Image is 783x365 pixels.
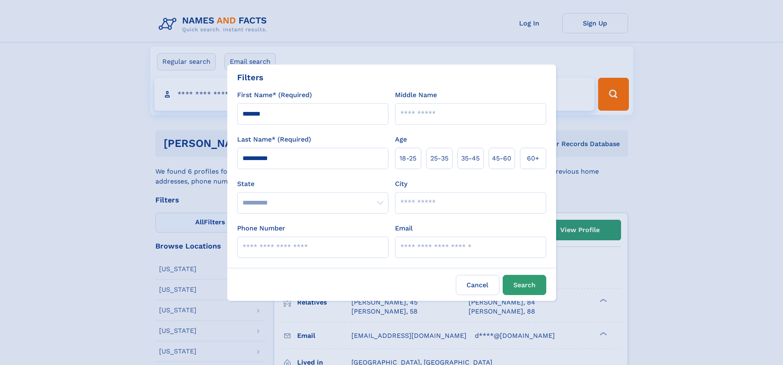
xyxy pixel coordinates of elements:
span: 35‑45 [461,153,480,163]
label: Email [395,223,413,233]
label: Cancel [456,275,499,295]
label: Age [395,135,407,144]
span: 18‑25 [400,153,416,163]
label: Phone Number [237,223,285,233]
label: State [237,179,388,189]
button: Search [503,275,546,295]
label: First Name* (Required) [237,90,312,100]
span: 60+ [527,153,539,163]
span: 45‑60 [492,153,511,163]
label: City [395,179,407,189]
label: Last Name* (Required) [237,135,311,144]
label: Middle Name [395,90,437,100]
span: 25‑35 [430,153,448,163]
div: Filters [237,71,263,84]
